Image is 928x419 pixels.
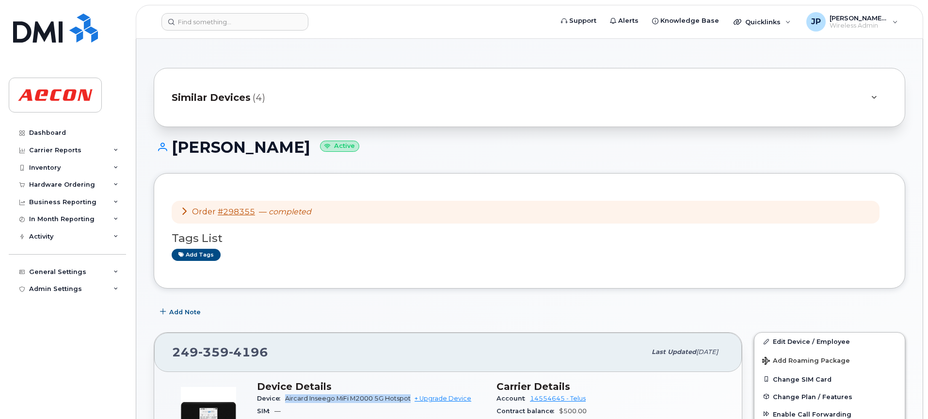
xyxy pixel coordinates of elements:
span: — [274,407,281,415]
h1: [PERSON_NAME] [154,139,905,156]
span: Change Plan / Features [773,393,852,400]
span: Add Roaming Package [762,357,850,366]
h3: Device Details [257,381,485,392]
button: Add Roaming Package [754,350,905,370]
span: 359 [198,345,229,359]
span: Enable Call Forwarding [773,410,851,418]
span: Account [496,395,530,402]
a: Edit Device / Employee [754,333,905,350]
h3: Tags List [172,232,887,244]
small: Active [320,141,359,152]
span: — [259,207,311,216]
span: Order [192,207,216,216]
a: Add tags [172,249,221,261]
span: SIM [257,407,274,415]
a: + Upgrade Device [415,395,471,402]
span: Aircard Inseego MiFi M2000 5G Hotspot [285,395,411,402]
span: $500.00 [559,407,587,415]
button: Add Note [154,303,209,321]
span: (4) [253,91,265,105]
span: Add Note [169,307,201,317]
h3: Carrier Details [496,381,724,392]
span: Last updated [652,348,696,355]
a: #298355 [218,207,255,216]
span: Similar Devices [172,91,251,105]
button: Change SIM Card [754,371,905,388]
span: Device [257,395,285,402]
em: completed [269,207,311,216]
span: [DATE] [696,348,718,355]
button: Change Plan / Features [754,388,905,405]
a: 14554645 - Telus [530,395,586,402]
span: Contract balance [496,407,559,415]
span: 249 [172,345,268,359]
span: 4196 [229,345,268,359]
